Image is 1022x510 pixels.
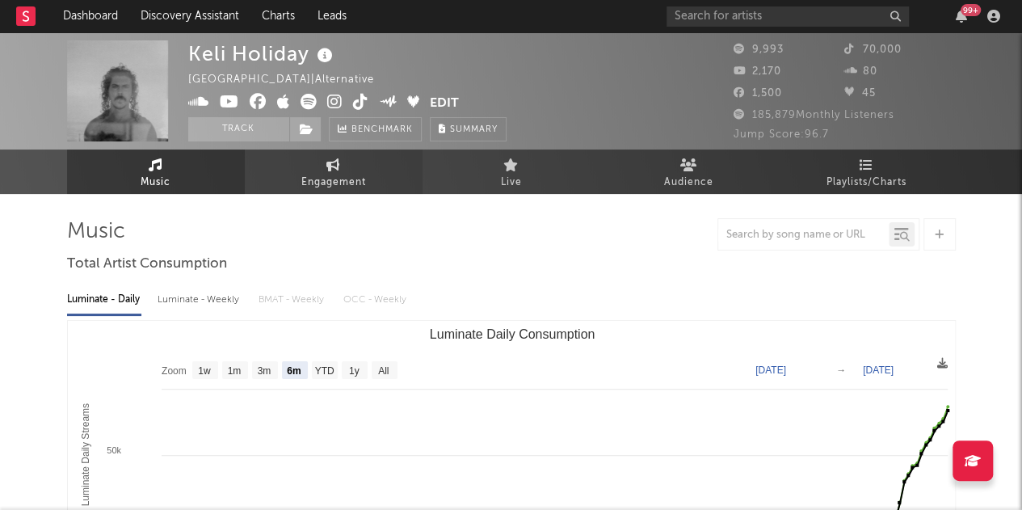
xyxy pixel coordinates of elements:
button: Edit [430,94,459,114]
div: [GEOGRAPHIC_DATA] | Alternative [188,70,393,90]
span: Benchmark [351,120,413,140]
span: Music [141,173,170,192]
text: YTD [314,365,334,377]
span: 45 [844,88,876,99]
button: Summary [430,117,507,141]
text: 3m [257,365,271,377]
span: 185,879 Monthly Listeners [734,110,894,120]
span: 70,000 [844,44,902,55]
div: Keli Holiday [188,40,337,67]
a: Benchmark [329,117,422,141]
button: 99+ [956,10,967,23]
button: Track [188,117,289,141]
text: → [836,365,846,376]
a: Engagement [245,150,423,194]
a: Audience [600,150,778,194]
text: 50k [107,445,121,455]
span: Total Artist Consumption [67,255,227,274]
text: Luminate Daily Consumption [429,327,595,341]
span: 2,170 [734,66,781,77]
div: Luminate - Weekly [158,286,242,314]
div: Luminate - Daily [67,286,141,314]
a: Playlists/Charts [778,150,956,194]
input: Search by song name or URL [718,229,889,242]
span: 9,993 [734,44,784,55]
text: All [378,365,389,377]
a: Live [423,150,600,194]
text: Luminate Daily Streams [79,403,90,506]
span: Live [501,173,522,192]
span: 1,500 [734,88,782,99]
span: Summary [450,125,498,134]
text: Zoom [162,365,187,377]
span: Audience [664,173,713,192]
text: 6m [287,365,301,377]
input: Search for artists [667,6,909,27]
span: Playlists/Charts [826,173,906,192]
text: [DATE] [863,365,894,376]
text: [DATE] [755,365,786,376]
span: Engagement [301,173,366,192]
span: 80 [844,66,877,77]
a: Music [67,150,245,194]
text: 1w [198,365,211,377]
text: 1m [227,365,241,377]
text: 1y [348,365,359,377]
span: Jump Score: 96.7 [734,129,829,140]
div: 99 + [961,4,981,16]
